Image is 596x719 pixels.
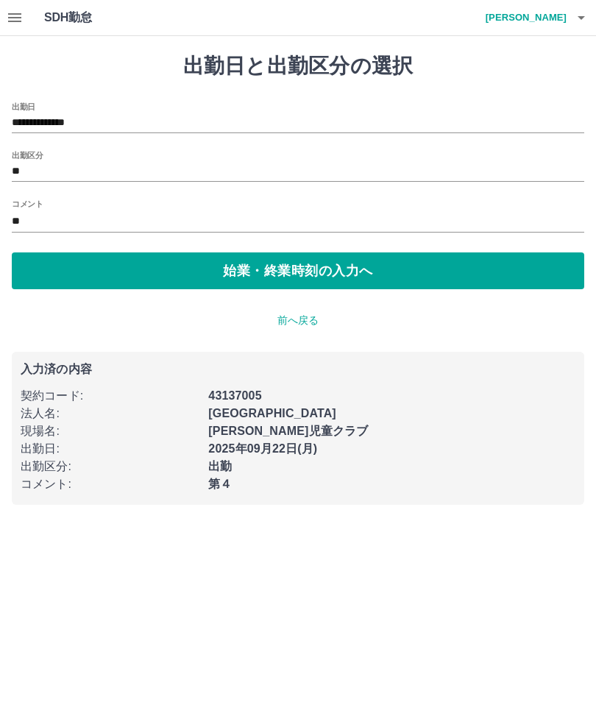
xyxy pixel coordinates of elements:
p: 現場名 : [21,422,199,440]
b: [GEOGRAPHIC_DATA] [208,407,336,419]
p: 出勤区分 : [21,458,199,475]
p: 前へ戻る [12,313,584,328]
label: 出勤日 [12,101,35,112]
b: [PERSON_NAME]児童クラブ [208,425,368,437]
p: 契約コード : [21,387,199,405]
p: コメント : [21,475,199,493]
b: 第４ [208,478,232,490]
p: 法人名 : [21,405,199,422]
h1: 出勤日と出勤区分の選択 [12,54,584,79]
b: 43137005 [208,389,261,402]
p: 出勤日 : [21,440,199,458]
p: 入力済の内容 [21,364,575,375]
b: 出勤 [208,460,232,472]
b: 2025年09月22日(月) [208,442,317,455]
label: 出勤区分 [12,149,43,160]
button: 始業・終業時刻の入力へ [12,252,584,289]
label: コメント [12,198,43,209]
